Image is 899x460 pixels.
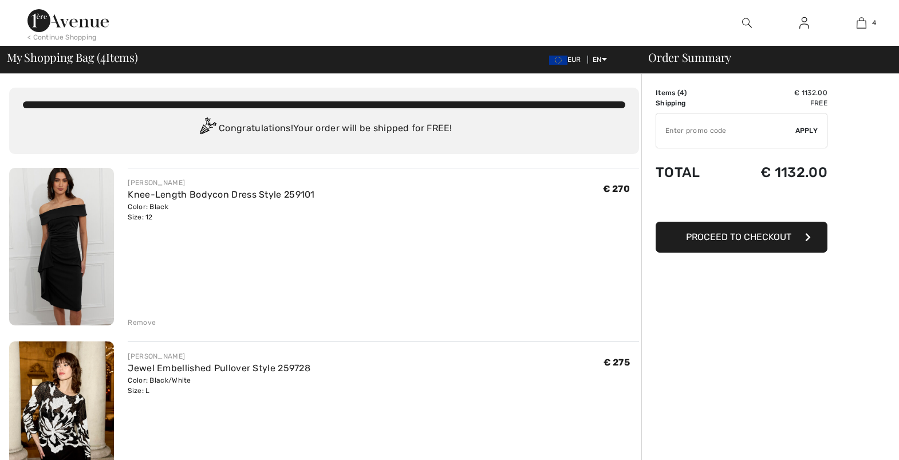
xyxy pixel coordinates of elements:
span: 4 [680,89,684,97]
td: Total [656,153,724,192]
span: 4 [872,18,876,28]
img: Knee-Length Bodycon Dress Style 259101 [9,168,114,325]
td: € 1132.00 [724,88,827,98]
button: Proceed to Checkout [656,222,827,253]
div: Color: Black Size: 12 [128,202,314,222]
div: [PERSON_NAME] [128,178,314,188]
div: < Continue Shopping [27,32,97,42]
span: Proceed to Checkout [686,231,791,242]
img: My Info [799,16,809,30]
div: Order Summary [634,52,892,63]
input: Promo code [656,113,795,148]
iframe: PayPal [656,192,827,218]
a: Knee-Length Bodycon Dress Style 259101 [128,189,314,200]
div: [PERSON_NAME] [128,351,310,361]
span: Apply [795,125,818,136]
span: My Shopping Bag ( Items) [7,52,138,63]
a: Sign In [790,16,818,30]
img: Congratulation2.svg [196,117,219,140]
img: Euro [549,56,567,65]
span: € 275 [604,357,630,368]
div: Color: Black/White Size: L [128,375,310,396]
div: Remove [128,317,156,328]
td: € 1132.00 [724,153,827,192]
div: Congratulations! Your order will be shipped for FREE! [23,117,625,140]
span: € 270 [603,183,630,194]
a: 4 [833,16,889,30]
td: Free [724,98,827,108]
td: Items ( ) [656,88,724,98]
img: 1ère Avenue [27,9,109,32]
td: Shipping [656,98,724,108]
span: 4 [100,49,106,64]
span: EN [593,56,607,64]
img: search the website [742,16,752,30]
img: My Bag [857,16,866,30]
a: Jewel Embellished Pullover Style 259728 [128,363,310,373]
span: EUR [549,56,586,64]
